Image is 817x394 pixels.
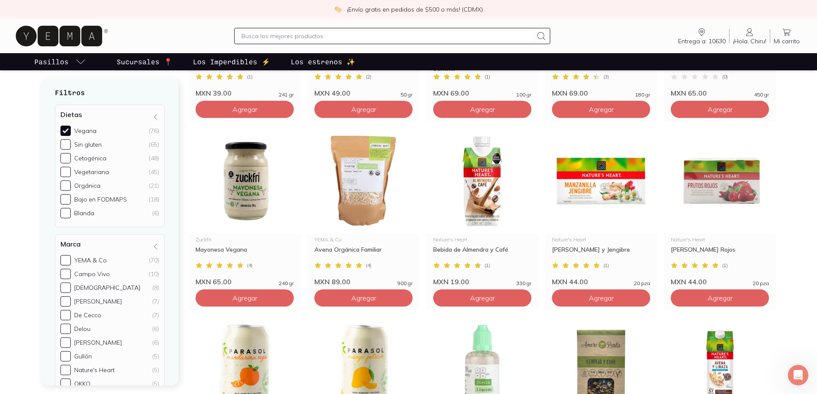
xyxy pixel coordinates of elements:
[366,74,371,79] span: ( 2 )
[7,152,165,188] div: Clara Bot dice…
[552,289,650,307] button: Agregar
[7,72,165,132] div: Clara Bot dice…
[152,52,158,61] div: Sí
[671,237,769,242] div: Nature's Heart
[60,351,71,361] input: Gullón(5)
[189,128,301,234] img: mayonesa vegana
[74,270,110,278] div: Campo Vivo
[60,194,71,205] input: Bajo en FODMAPS(18)
[433,289,531,307] button: Agregar
[708,105,733,114] span: Agregar
[21,214,33,226] span: Horrible
[60,324,71,334] input: Delou(6)
[60,153,71,163] input: Cetogénica(48)
[788,365,808,385] iframe: Intercom live chat
[55,88,85,96] strong: Filtros
[149,256,159,264] div: (70)
[733,37,766,45] span: ¡Hola, Chiru!
[314,277,350,286] span: MXN 89.00
[24,5,38,18] img: Profile image for Clara Bot
[722,74,728,79] span: ( 0 )
[516,281,531,286] span: 330 gr
[552,101,650,118] button: Agregar
[33,53,87,70] a: pasillo-todos-link
[433,101,531,118] button: Agregar
[74,380,90,388] div: OKKO
[149,182,159,189] div: (21)
[115,53,174,70] a: Sucursales 📍
[60,310,71,320] input: De Cecco(7)
[232,105,257,114] span: Agregar
[433,246,531,261] div: Bebida de Almendra y Café
[60,139,71,150] input: Sin gluten(65)
[60,379,71,389] input: OKKO(5)
[675,27,729,45] a: Entrega a: 10630
[196,246,294,261] div: Mayonesa Vegana
[60,180,71,191] input: Orgánica(21)
[678,37,726,45] span: Entrega a: 10630
[60,126,71,136] input: Vegana(76)
[730,27,770,45] a: ¡Hola, Chiru!
[149,141,159,148] div: (65)
[74,127,96,135] div: Vegana
[74,325,90,333] div: Delou
[664,128,776,286] a: Té de Frutos RojosNature's Heart[PERSON_NAME] Rojos(1)MXN 44.0020 pza
[193,57,270,67] p: Los Imperdibles ⚡️
[6,3,22,20] button: go back
[485,74,490,79] span: ( 1 )
[7,188,165,272] div: Clara Bot dice…
[426,128,538,234] img: Bebida de almendra con café libre de conservadores y saborizantes artificiales. Envase tetrapack ...
[60,337,71,348] input: [PERSON_NAME](6)
[74,154,106,162] div: Cetogénica
[247,263,253,268] span: ( 4 )
[13,281,20,288] button: Selector de emoji
[74,195,127,203] div: Bajo en FODMAPS
[149,270,159,278] div: (10)
[603,74,609,79] span: ( 3 )
[152,298,159,305] div: (7)
[196,237,294,242] div: Zuckfri
[152,366,159,374] div: (5)
[42,8,97,15] h1: [PERSON_NAME]
[545,128,657,286] a: Té de Manzanilla y Jengibre natures heartNature's Heart[PERSON_NAME] y Jengibre(1)MXN 44.0020 pza
[7,152,141,187] div: Ya formas parte de nuestra comunidad, estarás recibiendo por mail todas nuestras novedades.
[708,294,733,302] span: Agregar
[74,284,140,292] div: [DEMOGRAPHIC_DATA]
[671,289,769,307] button: Agregar
[433,89,469,97] span: MXN 69.00
[152,209,159,217] div: (6)
[16,197,118,208] div: Califica la conversación
[147,277,161,291] button: Enviar un mensaje…
[14,241,103,259] textarea: Cuéntanos más…
[433,237,531,242] div: Nature's Heart
[7,132,165,152] div: Clara Bot dice…
[347,5,483,14] p: ¡Envío gratis en pedidos de $500 o más! (CDMX)
[152,325,159,333] div: (6)
[552,89,588,97] span: MXN 69.00
[351,294,376,302] span: Agregar
[753,281,769,286] span: 20 pza
[552,237,650,242] div: Nature's Heart
[7,263,164,277] textarea: Escribe un mensaje...
[74,298,122,305] div: [PERSON_NAME]
[149,195,159,203] div: (18)
[196,289,294,307] button: Agregar
[485,263,490,268] span: ( 1 )
[74,168,109,176] div: Vegetariana
[60,167,71,177] input: Vegetariana(45)
[247,74,253,79] span: ( 1 )
[314,246,413,261] div: Avena Orgánica Familiar
[60,296,71,307] input: [PERSON_NAME](7)
[433,277,469,286] span: MXN 19.00
[34,57,69,67] p: Pasillos
[470,105,495,114] span: Agregar
[722,263,728,268] span: ( 1 )
[103,241,120,258] div: Enviar
[314,101,413,118] button: Agregar
[18,98,154,115] input: Enter your email
[60,240,81,248] h4: Marca
[74,311,101,319] div: De Cecco
[101,214,113,226] span: Increíble
[308,128,419,234] img: Avena Orgánica Familiar
[74,141,102,148] div: Sin gluten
